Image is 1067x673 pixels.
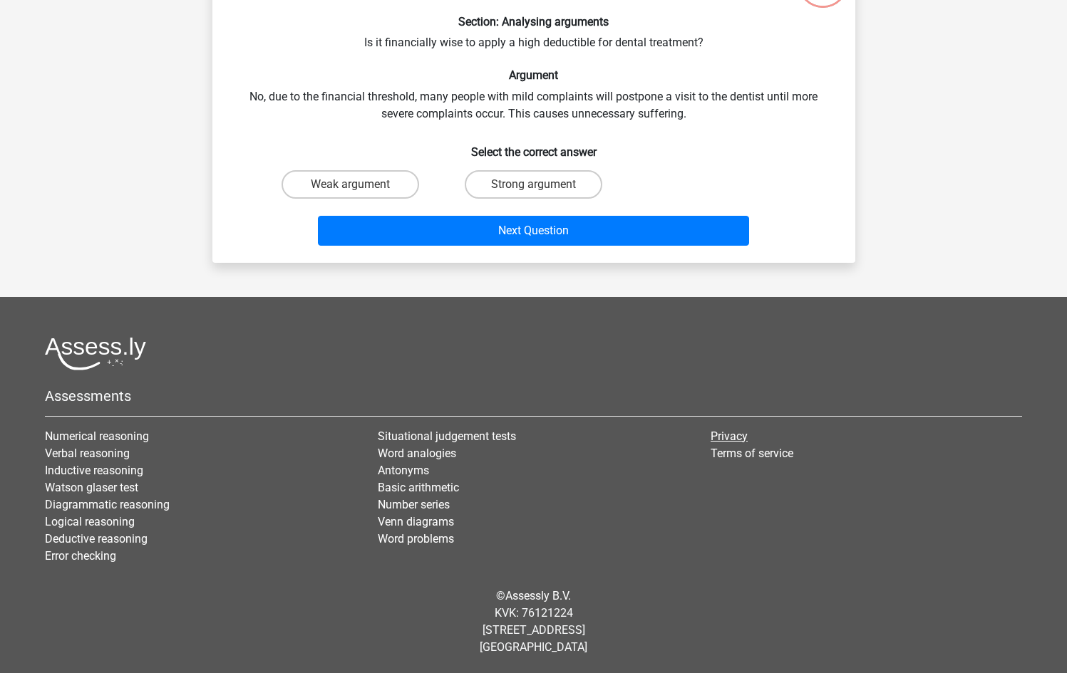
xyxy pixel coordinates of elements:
a: Privacy [711,429,748,443]
label: Strong argument [465,170,602,199]
a: Inductive reasoning [45,464,143,477]
div: © KVK: 76121224 [STREET_ADDRESS] [GEOGRAPHIC_DATA] [34,576,1033,667]
h5: Assessments [45,387,1022,405]
h6: Select the correct answer [235,134,833,159]
a: Diagrammatic reasoning [45,498,170,511]
button: Next Question [318,216,749,246]
a: Logical reasoning [45,515,135,528]
img: Assessly logo [45,337,146,370]
a: Word problems [378,532,454,546]
label: Weak argument [282,170,419,199]
h6: Argument [235,68,833,82]
a: Situational judgement tests [378,429,516,443]
a: Word analogies [378,447,456,460]
a: Error checking [45,549,116,563]
a: Venn diagrams [378,515,454,528]
a: Watson glaser test [45,481,138,494]
a: Deductive reasoning [45,532,148,546]
a: Number series [378,498,450,511]
a: Antonyms [378,464,429,477]
a: Verbal reasoning [45,447,130,460]
h6: Section: Analysing arguments [235,15,833,28]
a: Terms of service [711,447,793,460]
a: Basic arithmetic [378,481,459,494]
a: Assessly B.V. [505,589,571,602]
a: Numerical reasoning [45,429,149,443]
